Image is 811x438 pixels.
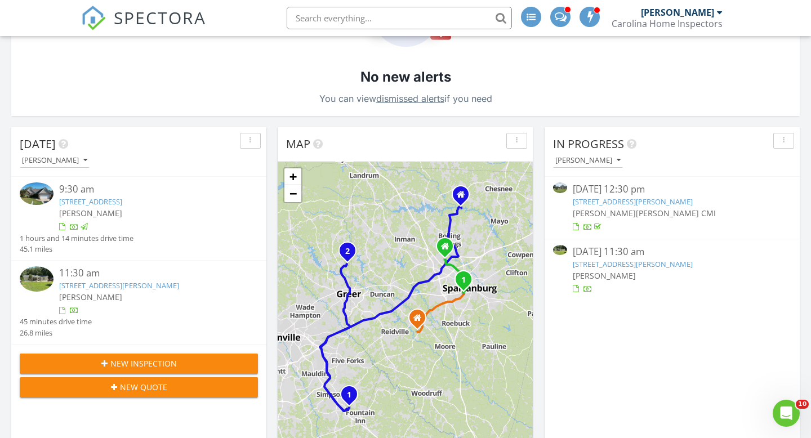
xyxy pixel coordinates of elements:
button: New Quote [20,377,258,397]
p: You can view if you need [319,91,492,106]
a: Zoom in [284,168,301,185]
a: [STREET_ADDRESS][PERSON_NAME] [573,259,693,269]
img: 9345642%2Fcover_photos%2FST29Yzs9DxXeomkrGPMP%2Fsmall.jpg [20,182,54,205]
div: 11:30 am [59,266,238,280]
iframe: Intercom live chat [773,400,800,427]
a: SPECTORA [81,15,206,39]
i: 1 [461,276,466,284]
div: 297 S High Point Rd, Spartanburg, SC 29301 [464,279,470,286]
span: New Quote [120,381,167,393]
div: 33 Eventide Dr, Simpsonville, SC 29681 [349,394,356,401]
div: [DATE] 12:30 pm [573,182,772,196]
span: [DATE] [20,136,56,151]
img: The Best Home Inspection Software - Spectora [81,6,106,30]
h2: No new alerts [360,68,451,87]
div: 530 Branch Wood Dr, Boiling Springs SC 29316-4838 [445,246,452,253]
div: [PERSON_NAME] [22,157,87,164]
button: [PERSON_NAME] [20,153,90,168]
input: Search everything... [287,7,512,29]
div: 36 Gibson Oak, Greer, SC 29651 [347,251,354,257]
img: 9305537%2Fcover_photos%2FQRWIxRqYh5GD3YPhbmFH%2Fsmall.jpg [20,266,54,292]
div: 9:30 am [59,182,238,196]
a: [DATE] 12:30 pm [STREET_ADDRESS][PERSON_NAME] [PERSON_NAME][PERSON_NAME] CMI [553,182,791,233]
i: 1 [347,391,351,399]
span: New Inspection [110,357,177,369]
span: [PERSON_NAME] CMI [636,208,716,218]
button: [PERSON_NAME] [553,153,623,168]
button: New Inspection [20,354,258,374]
a: [STREET_ADDRESS][PERSON_NAME] [59,280,179,290]
a: 9:30 am [STREET_ADDRESS] [PERSON_NAME] 1 hours and 14 minutes drive time 45.1 miles [20,182,258,254]
a: Zoom out [284,185,301,202]
div: [DATE] 11:30 am [573,245,772,259]
div: 209 Ryan Rd., Chesnee SC 29323 [461,194,467,201]
span: SPECTORA [114,6,206,29]
div: Carolina Home Inspectors [612,18,723,29]
div: 1 hours and 14 minutes drive time [20,233,133,244]
span: In Progress [553,136,624,151]
div: [PERSON_NAME] [555,157,621,164]
div: 26.8 miles [20,328,92,338]
span: [PERSON_NAME] [573,208,636,218]
img: 9331722%2Fcover_photos%2Fso4ViTbcnaRouMOkOqJP%2Fsmall.jpg [553,182,567,193]
div: 45.1 miles [20,244,133,254]
span: Map [286,136,310,151]
span: [PERSON_NAME] [573,270,636,281]
span: [PERSON_NAME] [59,208,122,218]
div: [PERSON_NAME] [641,7,714,18]
a: [STREET_ADDRESS] [59,196,122,207]
a: [STREET_ADDRESS][PERSON_NAME] [573,196,693,207]
img: 9305537%2Fcover_photos%2FQRWIxRqYh5GD3YPhbmFH%2Fsmall.jpg [553,245,567,256]
div: 618 Willow Bank Landing, Moore SC 29369 [417,318,424,324]
span: [PERSON_NAME] [59,292,122,302]
a: dismissed alerts [376,93,444,104]
div: 45 minutes drive time [20,316,92,327]
a: [DATE] 11:30 am [STREET_ADDRESS][PERSON_NAME] [PERSON_NAME] [553,245,791,295]
a: 11:30 am [STREET_ADDRESS][PERSON_NAME] [PERSON_NAME] 45 minutes drive time 26.8 miles [20,266,258,338]
span: 10 [796,400,809,409]
i: 2 [345,248,350,256]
